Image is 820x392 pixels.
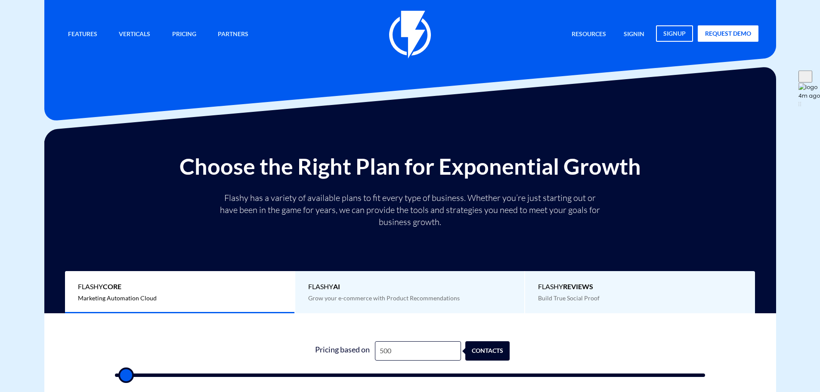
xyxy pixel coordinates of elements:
span: Build True Social Proof [538,294,600,302]
span: Marketing Automation Cloud [78,294,157,302]
a: Verticals [112,25,157,44]
span: Flashy [538,282,742,292]
a: signup [656,25,693,42]
a: Features [62,25,104,44]
a: Resources [565,25,613,44]
b: Core [103,282,121,290]
span: Flashy [308,282,512,292]
div: Pricing based on [310,341,375,361]
span: Flashy [78,282,282,292]
a: request demo [698,25,758,42]
b: REVIEWS [563,282,593,290]
span: Grow your e-commerce with Product Recommendations [308,294,460,302]
a: Pricing [166,25,203,44]
h2: Choose the Right Plan for Exponential Growth [51,154,770,179]
a: Partners [211,25,255,44]
a: signin [617,25,651,44]
div: 4m ago [798,92,820,100]
img: logo [798,83,817,92]
div: contacts [473,341,517,361]
b: AI [333,282,340,290]
p: Flashy has a variety of available plans to fit every type of business. Whether you’re just starti... [217,192,604,228]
